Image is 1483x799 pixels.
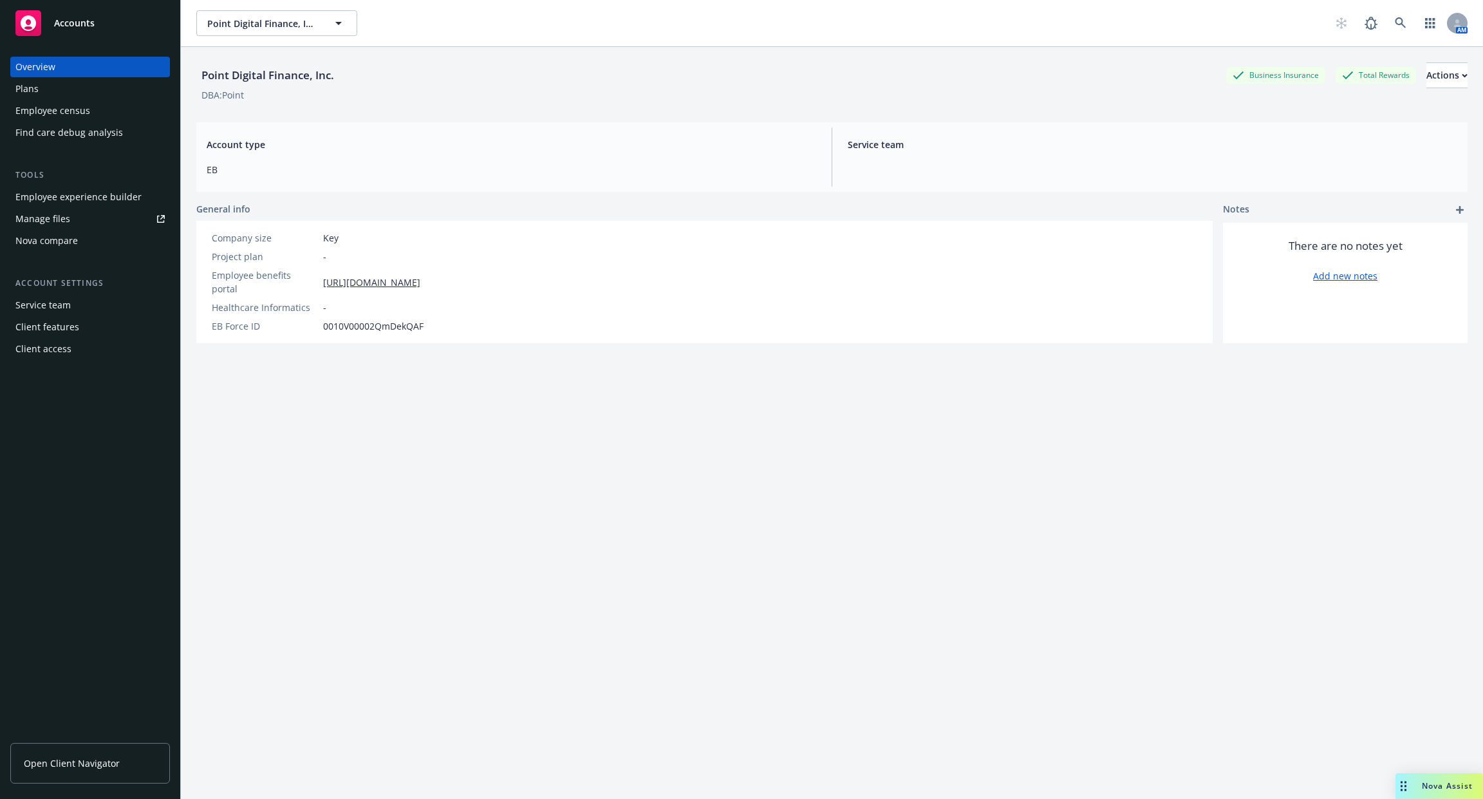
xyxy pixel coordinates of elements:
[10,57,170,77] a: Overview
[15,79,39,99] div: Plans
[1388,10,1413,36] a: Search
[15,122,123,143] div: Find care debug analysis
[10,209,170,229] a: Manage files
[196,202,250,216] span: General info
[1358,10,1384,36] a: Report a Bug
[10,122,170,143] a: Find care debug analysis
[15,100,90,121] div: Employee census
[10,5,170,41] a: Accounts
[10,317,170,337] a: Client features
[24,757,120,770] span: Open Client Navigator
[10,230,170,251] a: Nova compare
[1289,238,1403,254] span: There are no notes yet
[10,169,170,182] div: Tools
[323,231,339,245] span: Key
[196,67,339,84] div: Point Digital Finance, Inc.
[10,339,170,359] a: Client access
[207,138,816,151] span: Account type
[15,230,78,251] div: Nova compare
[212,268,318,296] div: Employee benefits portal
[15,209,70,229] div: Manage files
[1223,202,1249,218] span: Notes
[1226,67,1325,83] div: Business Insurance
[212,319,318,333] div: EB Force ID
[323,276,420,289] a: [URL][DOMAIN_NAME]
[1313,269,1377,283] a: Add new notes
[323,250,326,263] span: -
[10,187,170,207] a: Employee experience builder
[1395,773,1483,799] button: Nova Assist
[207,163,816,176] span: EB
[15,295,71,315] div: Service team
[15,187,142,207] div: Employee experience builder
[54,18,95,28] span: Accounts
[323,319,424,333] span: 0010V00002QmDekQAF
[212,250,318,263] div: Project plan
[212,231,318,245] div: Company size
[10,79,170,99] a: Plans
[1336,67,1416,83] div: Total Rewards
[1452,202,1468,218] a: add
[1417,10,1443,36] a: Switch app
[1329,10,1354,36] a: Start snowing
[196,10,357,36] button: Point Digital Finance, Inc.
[1395,773,1412,799] div: Drag to move
[201,88,244,102] div: DBA: Point
[10,277,170,290] div: Account settings
[207,17,319,30] span: Point Digital Finance, Inc.
[10,100,170,121] a: Employee census
[1426,63,1468,88] div: Actions
[212,301,318,314] div: Healthcare Informatics
[15,317,79,337] div: Client features
[848,138,1457,151] span: Service team
[15,57,55,77] div: Overview
[15,339,71,359] div: Client access
[10,295,170,315] a: Service team
[1422,780,1473,791] span: Nova Assist
[1426,62,1468,88] button: Actions
[323,301,326,314] span: -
